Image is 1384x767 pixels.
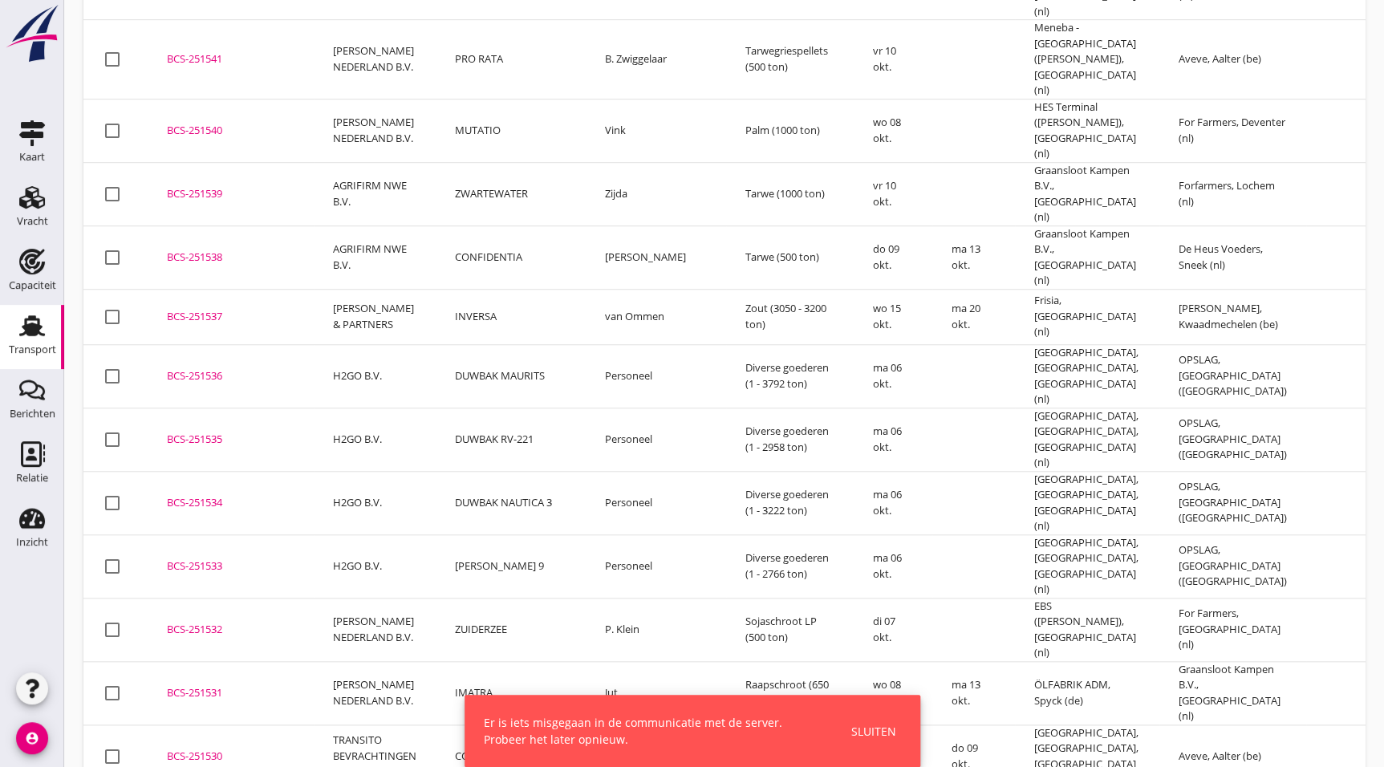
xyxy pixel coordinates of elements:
[854,289,932,344] td: wo 15 okt.
[1159,289,1306,344] td: [PERSON_NAME], Kwaadmechelen (be)
[1015,20,1159,99] td: Meneba - [GEOGRAPHIC_DATA] ([PERSON_NAME]), [GEOGRAPHIC_DATA] (nl)
[1015,408,1159,471] td: [GEOGRAPHIC_DATA], [GEOGRAPHIC_DATA], [GEOGRAPHIC_DATA] (nl)
[167,368,294,384] div: BCS-251536
[16,537,48,547] div: Inzicht
[314,408,436,471] td: H2GO B.V.
[436,661,586,724] td: IMATRA
[436,408,586,471] td: DUWBAK RV-221
[436,289,586,344] td: INVERSA
[436,534,586,598] td: [PERSON_NAME] 9
[726,471,854,534] td: Diverse goederen (1 - 3222 ton)
[854,661,932,724] td: wo 08 okt.
[726,225,854,289] td: Tarwe (500 ton)
[854,99,932,162] td: wo 08 okt.
[1159,534,1306,598] td: OPSLAG, [GEOGRAPHIC_DATA] ([GEOGRAPHIC_DATA])
[1015,225,1159,289] td: Graansloot Kampen B.V., [GEOGRAPHIC_DATA] (nl)
[436,225,586,289] td: CONFIDENTIA
[1015,471,1159,534] td: [GEOGRAPHIC_DATA], [GEOGRAPHIC_DATA], [GEOGRAPHIC_DATA] (nl)
[854,225,932,289] td: do 09 okt.
[586,289,726,344] td: van Ommen
[586,408,726,471] td: Personeel
[314,162,436,225] td: AGRIFIRM NWE B.V.
[1015,99,1159,162] td: HES Terminal ([PERSON_NAME]), [GEOGRAPHIC_DATA] (nl)
[314,471,436,534] td: H2GO B.V.
[726,344,854,408] td: Diverse goederen (1 - 3792 ton)
[436,344,586,408] td: DUWBAK MAURITS
[1159,598,1306,661] td: For Farmers, [GEOGRAPHIC_DATA] (nl)
[854,471,932,534] td: ma 06 okt.
[846,718,901,745] button: Sluiten
[726,20,854,99] td: Tarwegriespellets (500 ton)
[167,749,294,765] div: BCS-251530
[586,534,726,598] td: Personeel
[726,534,854,598] td: Diverse goederen (1 - 2766 ton)
[1159,344,1306,408] td: OPSLAG, [GEOGRAPHIC_DATA] ([GEOGRAPHIC_DATA])
[1015,661,1159,724] td: ÖLFABRIK ADM, Spyck (de)
[314,225,436,289] td: AGRIFIRM NWE B.V.
[167,432,294,448] div: BCS-251535
[16,722,48,754] i: account_circle
[726,162,854,225] td: Tarwe (1000 ton)
[167,51,294,67] div: BCS-251541
[586,99,726,162] td: Vink
[1159,408,1306,471] td: OPSLAG, [GEOGRAPHIC_DATA] ([GEOGRAPHIC_DATA])
[726,99,854,162] td: Palm (1000 ton)
[314,99,436,162] td: [PERSON_NAME] NEDERLAND B.V.
[932,225,1015,289] td: ma 13 okt.
[1015,598,1159,661] td: EBS ([PERSON_NAME]), [GEOGRAPHIC_DATA] (nl)
[167,622,294,638] div: BCS-251532
[436,99,586,162] td: MUTATIO
[19,152,45,162] div: Kaart
[436,598,586,661] td: ZUIDERZEE
[3,4,61,63] img: logo-small.a267ee39.svg
[726,598,854,661] td: Sojaschroot LP (500 ton)
[167,495,294,511] div: BCS-251534
[167,123,294,139] div: BCS-251540
[1015,162,1159,225] td: Graansloot Kampen B.V., [GEOGRAPHIC_DATA] (nl)
[586,162,726,225] td: Zijda
[9,280,56,290] div: Capaciteit
[436,162,586,225] td: ZWARTEWATER
[854,408,932,471] td: ma 06 okt.
[10,408,55,419] div: Berichten
[167,558,294,574] div: BCS-251533
[314,661,436,724] td: [PERSON_NAME] NEDERLAND B.V.
[586,661,726,724] td: Jut
[586,471,726,534] td: Personeel
[1159,471,1306,534] td: OPSLAG, [GEOGRAPHIC_DATA] ([GEOGRAPHIC_DATA])
[932,661,1015,724] td: ma 13 okt.
[9,344,56,355] div: Transport
[436,20,586,99] td: PRO RATA
[586,20,726,99] td: B. Zwiggelaar
[16,473,48,483] div: Relatie
[314,289,436,344] td: [PERSON_NAME] & PARTNERS
[854,162,932,225] td: vr 10 okt.
[932,289,1015,344] td: ma 20 okt.
[1159,99,1306,162] td: For Farmers, Deventer (nl)
[436,471,586,534] td: DUWBAK NAUTICA 3
[167,186,294,202] div: BCS-251539
[1159,225,1306,289] td: De Heus Voeders, Sneek (nl)
[314,598,436,661] td: [PERSON_NAME] NEDERLAND B.V.
[854,534,932,598] td: ma 06 okt.
[314,534,436,598] td: H2GO B.V.
[586,598,726,661] td: P. Klein
[17,216,48,226] div: Vracht
[167,250,294,266] div: BCS-251538
[726,661,854,724] td: Raapschroot (650 ton)
[484,714,813,748] div: Er is iets misgegaan in de communicatie met de server. Probeer het later opnieuw.
[1015,534,1159,598] td: [GEOGRAPHIC_DATA], [GEOGRAPHIC_DATA], [GEOGRAPHIC_DATA] (nl)
[167,309,294,325] div: BCS-251537
[854,344,932,408] td: ma 06 okt.
[167,685,294,701] div: BCS-251531
[854,20,932,99] td: vr 10 okt.
[586,225,726,289] td: [PERSON_NAME]
[1159,20,1306,99] td: Aveve, Aalter (be)
[586,344,726,408] td: Personeel
[854,598,932,661] td: di 07 okt.
[726,289,854,344] td: Zout (3050 - 3200 ton)
[314,20,436,99] td: [PERSON_NAME] NEDERLAND B.V.
[726,408,854,471] td: Diverse goederen (1 - 2958 ton)
[1159,661,1306,724] td: Graansloot Kampen B.V., [GEOGRAPHIC_DATA] (nl)
[1159,162,1306,225] td: Forfarmers, Lochem (nl)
